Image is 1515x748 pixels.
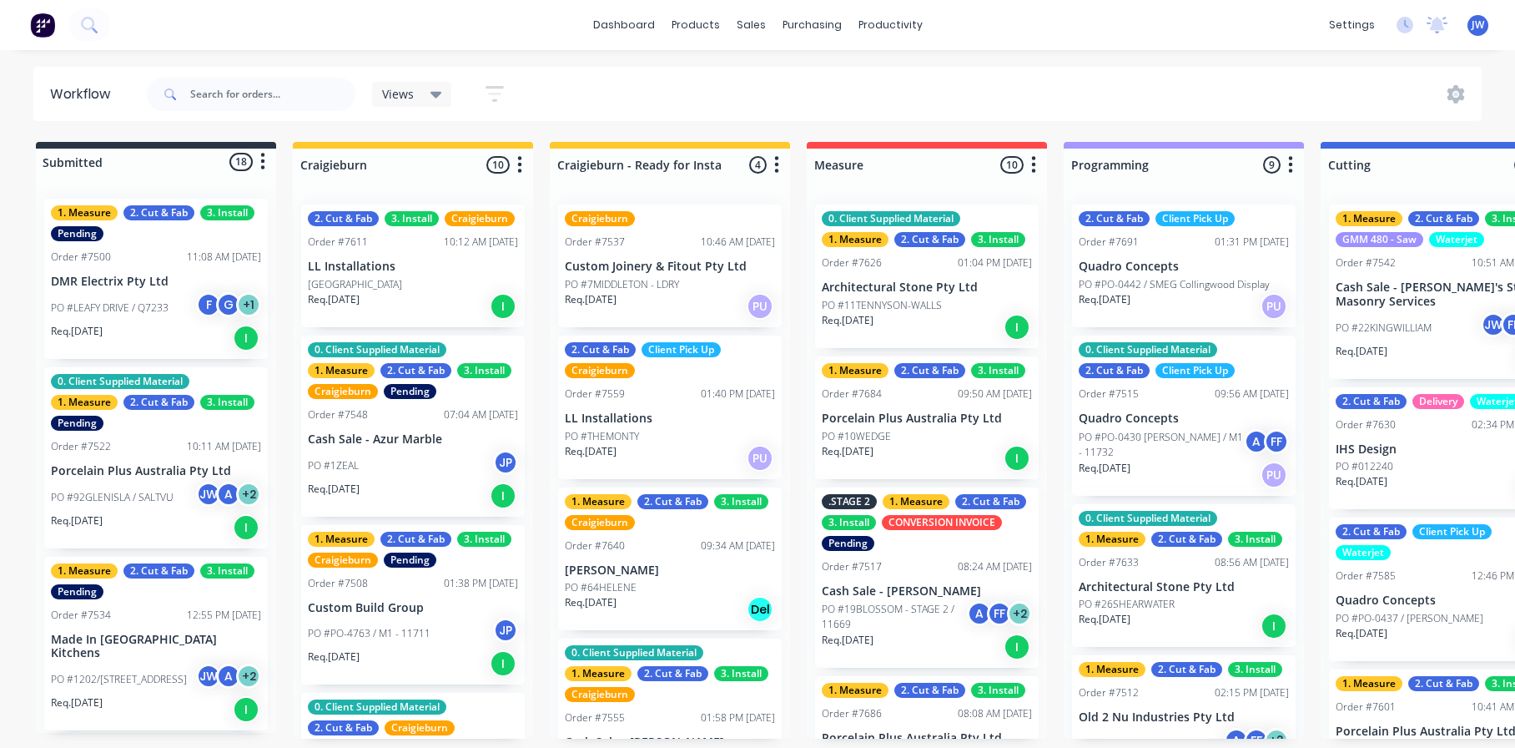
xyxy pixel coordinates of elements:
[1151,662,1222,677] div: 2. Cut & Fab
[1072,205,1296,327] div: 2. Cut & FabClient Pick UpOrder #769101:31 PM [DATE]Quadro ConceptsPO #PO-0442 / SMEG Collingwood...
[444,235,518,250] div: 10:12 AM [DATE]
[51,464,261,478] p: Porcelain Plus Australia Pty Ltd
[774,13,850,38] div: purchasing
[815,488,1039,669] div: .STAGE 21. Measure2. Cut & Fab3. InstallCONVERSION INVOICEPendingOrder #751708:24 AM [DATE]Cash S...
[51,633,261,661] p: Made In [GEOGRAPHIC_DATA] Kitchens
[565,429,639,444] p: PO #THEMONTY
[308,720,379,735] div: 2. Cut & Fab
[444,407,518,422] div: 07:04 AM [DATE]
[493,450,518,475] div: JP
[565,412,775,426] p: LL Installations
[385,720,455,735] div: Craigieburn
[1215,555,1289,570] div: 08:56 AM [DATE]
[967,601,992,626] div: A
[747,445,773,472] div: PU
[1244,429,1269,454] div: A
[308,407,368,422] div: Order #7548
[1336,611,1483,626] p: PO #PO-0437 / [PERSON_NAME]
[1228,662,1282,677] div: 3. Install
[200,564,254,579] div: 3. Install
[1079,211,1150,226] div: 2. Cut & Fab
[565,277,679,292] p: PO #7MIDDLETON - LDRY
[233,696,259,723] div: I
[384,553,436,568] div: Pending
[558,488,782,631] div: 1. Measure2. Cut & Fab3. InstallCraigieburnOrder #764009:34 AM [DATE][PERSON_NAME]PO #64HELENEReq...
[1472,18,1484,33] span: JW
[233,325,259,351] div: I
[1321,13,1383,38] div: settings
[1261,613,1287,639] div: I
[1155,211,1235,226] div: Client Pick Up
[308,211,379,226] div: 2. Cut & Fab
[187,439,261,454] div: 10:11 AM [DATE]
[822,429,891,444] p: PO #10WEDGE
[1336,211,1402,226] div: 1. Measure
[565,342,636,357] div: 2. Cut & Fab
[1004,634,1030,660] div: I
[822,444,873,459] p: Req. [DATE]
[565,211,635,226] div: Craigieburn
[565,645,703,660] div: 0. Client Supplied Material
[565,687,635,702] div: Craigieburn
[51,608,111,623] div: Order #7534
[1336,417,1396,432] div: Order #7630
[850,13,931,38] div: productivity
[216,664,241,689] div: A
[308,235,368,250] div: Order #7611
[200,395,254,410] div: 3. Install
[1079,580,1289,594] p: Architectural Stone Pty Ltd
[51,275,261,289] p: DMR Electrix Pty Ltd
[308,482,360,497] p: Req. [DATE]
[1261,293,1287,320] div: PU
[822,298,942,313] p: PO #11TENNYSON-WALLS
[637,666,708,681] div: 2. Cut & Fab
[565,363,635,378] div: Craigieburn
[822,602,967,632] p: PO #19BLOSSOM - STAGE 2 / 11669
[971,363,1025,378] div: 3. Install
[301,336,525,517] div: 0. Client Supplied Material1. Measure2. Cut & Fab3. InstallCraigieburnPendingOrder #754807:04 AM ...
[1079,387,1139,402] div: Order #7515
[822,280,1032,295] p: Architectural Stone Pty Ltd
[51,250,111,265] div: Order #7500
[301,525,525,685] div: 1. Measure2. Cut & Fab3. InstallCraigieburnPendingOrder #750801:38 PM [DATE]Custom Build GroupPO ...
[380,532,451,547] div: 2. Cut & Fab
[585,13,663,38] a: dashboard
[187,608,261,623] div: 12:55 PM [DATE]
[200,205,254,220] div: 3. Install
[815,356,1039,479] div: 1. Measure2. Cut & Fab3. InstallOrder #768409:50 AM [DATE]Porcelain Plus Australia Pty LtdPO #10W...
[196,664,221,689] div: JW
[123,205,194,220] div: 2. Cut & Fab
[815,205,1039,348] div: 0. Client Supplied Material1. Measure2. Cut & Fab3. InstallOrder #762601:04 PM [DATE]Architectura...
[565,260,775,274] p: Custom Joinery & Fitout Pty Ltd
[51,226,103,241] div: Pending
[236,664,261,689] div: + 2
[1215,235,1289,250] div: 01:31 PM [DATE]
[308,649,360,665] p: Req. [DATE]
[196,482,221,507] div: JW
[44,557,268,731] div: 1. Measure2. Cut & Fab3. InstallPendingOrder #753412:55 PM [DATE]Made In [GEOGRAPHIC_DATA] Kitche...
[822,363,888,378] div: 1. Measure
[663,13,728,38] div: products
[894,363,965,378] div: 2. Cut & Fab
[385,211,439,226] div: 3. Install
[236,292,261,317] div: + 1
[1336,232,1423,247] div: GMM 480 - Saw
[1408,211,1479,226] div: 2. Cut & Fab
[747,596,773,623] div: Del
[1072,336,1296,496] div: 0. Client Supplied Material2. Cut & FabClient Pick UpOrder #751509:56 AM [DATE]Quadro ConceptsPO ...
[308,576,368,591] div: Order #7508
[444,576,518,591] div: 01:38 PM [DATE]
[308,384,378,399] div: Craigieburn
[822,313,873,328] p: Req. [DATE]
[1336,255,1396,270] div: Order #7542
[308,553,378,568] div: Craigieburn
[1215,685,1289,700] div: 02:15 PM [DATE]
[1151,532,1222,547] div: 2. Cut & Fab
[384,384,436,399] div: Pending
[1079,342,1217,357] div: 0. Client Supplied Material
[1079,260,1289,274] p: Quadro Concepts
[1336,545,1391,560] div: Waterjet
[1079,511,1217,526] div: 0. Client Supplied Material
[1481,312,1506,337] div: JW
[490,483,516,509] div: I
